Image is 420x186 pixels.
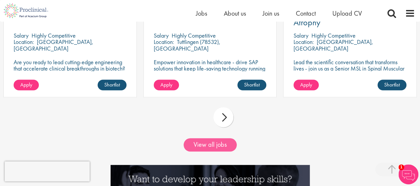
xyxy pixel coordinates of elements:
a: Apply [154,80,179,90]
a: Join us [263,9,279,18]
span: 1 [398,164,404,170]
span: Apply [160,81,172,88]
div: next [213,107,233,127]
span: Salary [294,32,308,39]
p: Highly Competitive [32,32,76,39]
a: Apply [14,80,39,90]
a: Senior MSL in Spinal Muscular Atrophy [294,10,406,27]
p: Tuttlingen (78532), [GEOGRAPHIC_DATA] [154,38,220,52]
span: Location: [154,38,174,46]
p: Empower innovation in healthcare - drive SAP solutions that keep life-saving technology running s... [154,59,267,78]
a: Shortlist [378,80,406,90]
a: Jobs [196,9,207,18]
a: Shortlist [98,80,126,90]
span: Apply [20,81,32,88]
p: Highly Competitive [311,32,356,39]
a: Shortlist [237,80,266,90]
span: Salary [14,32,29,39]
p: Highly Competitive [172,32,216,39]
iframe: reCAPTCHA [5,161,90,181]
a: View all jobs [184,138,237,151]
img: Chatbot [398,164,418,184]
p: Lead the scientific conversation that transforms lives - join us as a Senior MSL in Spinal Muscul... [294,59,406,78]
a: About us [224,9,246,18]
span: Location: [14,38,34,46]
p: [GEOGRAPHIC_DATA], [GEOGRAPHIC_DATA] [294,38,373,52]
span: Apply [300,81,312,88]
p: [GEOGRAPHIC_DATA], [GEOGRAPHIC_DATA] [14,38,93,52]
span: Salary [154,32,169,39]
p: Are you ready to lead cutting-edge engineering that accelerate clinical breakthroughs in biotech? [14,59,126,71]
a: Upload CV [332,9,362,18]
a: Contact [296,9,316,18]
span: Location: [294,38,314,46]
a: Apply [294,80,319,90]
